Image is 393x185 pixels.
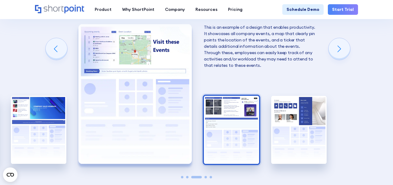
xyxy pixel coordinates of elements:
div: 4 / 5 [204,96,259,164]
img: HR SharePoint site example for Homepage [11,96,66,164]
img: Internal SharePoint site example for company policy [78,24,192,164]
div: Company [165,6,185,13]
div: Next slide [328,38,350,60]
div: Resources [195,6,217,13]
iframe: Chat Widget [284,115,393,185]
span: Go to slide 1 [181,176,183,178]
span: Go to slide 3 [191,176,202,178]
a: Product [89,4,117,15]
div: 5 / 5 [271,96,326,164]
div: Previous slide [46,38,67,60]
div: Product [95,6,112,13]
a: Schedule Demo [282,4,324,15]
a: Resources [190,4,223,15]
div: 2 / 5 [11,96,66,164]
span: Go to slide 2 [186,176,189,178]
span: Go to slide 4 [204,176,207,178]
button: Open CMP widget [3,167,17,182]
div: Why ShortPoint [122,6,154,13]
a: Home [35,5,84,14]
span: Go to slide 5 [210,176,212,178]
img: HR SharePoint site example for documents [271,96,326,164]
a: Company [160,4,190,15]
p: This is an example of a design that enables productivity. It showcases all company events, a map ... [204,24,317,69]
div: 3 / 5 [78,24,192,164]
a: Why ShortPoint [117,4,160,15]
img: SharePoint Communication site example for news [204,96,259,164]
div: Pricing [228,6,242,13]
a: Pricing [223,4,248,15]
a: Start Trial [328,4,358,15]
